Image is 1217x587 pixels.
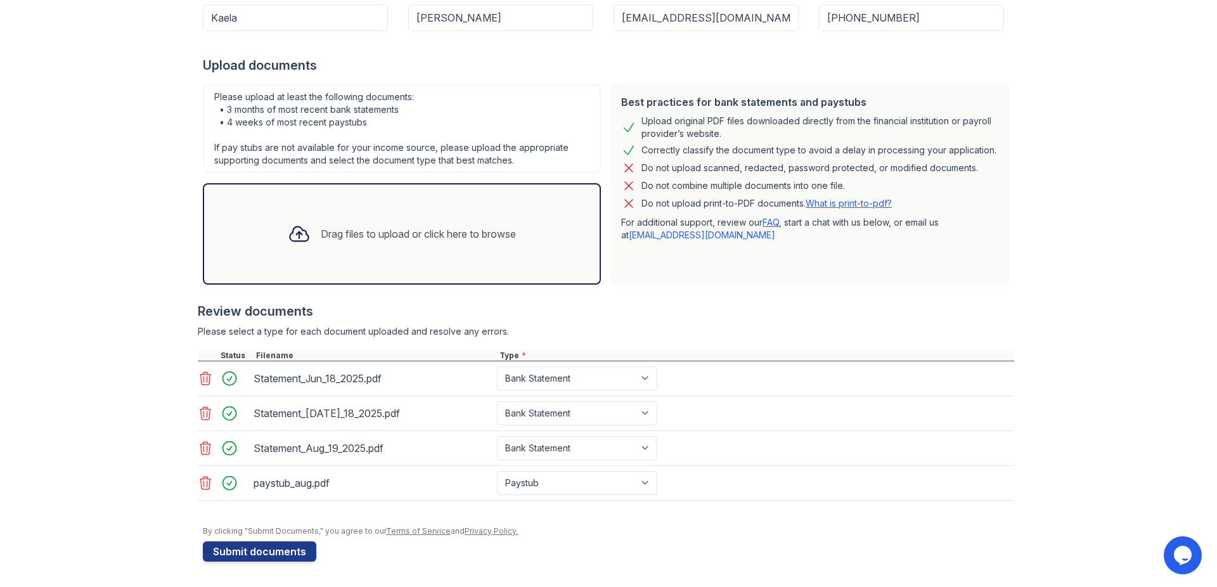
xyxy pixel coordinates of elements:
[621,216,999,242] p: For additional support, review our , start a chat with us below, or email us at
[321,226,516,242] div: Drag files to upload or click here to browse
[641,197,892,210] p: Do not upload print-to-PDF documents.
[198,302,1014,320] div: Review documents
[641,160,978,176] div: Do not upload scanned, redacted, password protected, or modified documents.
[254,473,492,493] div: paystub_aug.pdf
[254,351,497,361] div: Filename
[806,198,892,209] a: What is print-to-pdf?
[629,229,775,240] a: [EMAIL_ADDRESS][DOMAIN_NAME]
[254,403,492,423] div: Statement_[DATE]_18_2025.pdf
[203,526,1014,536] div: By clicking "Submit Documents," you agree to our and
[641,178,845,193] div: Do not combine multiple documents into one file.
[497,351,1014,361] div: Type
[621,94,999,110] div: Best practices for bank statements and paystubs
[203,56,1014,74] div: Upload documents
[218,351,254,361] div: Status
[203,84,601,173] div: Please upload at least the following documents: • 3 months of most recent bank statements • 4 wee...
[203,541,316,562] button: Submit documents
[386,526,451,536] a: Terms of Service
[254,438,492,458] div: Statement_Aug_19_2025.pdf
[641,115,999,140] div: Upload original PDF files downloaded directly from the financial institution or payroll provider’...
[465,526,518,536] a: Privacy Policy.
[763,217,779,228] a: FAQ
[254,368,492,389] div: Statement_Jun_18_2025.pdf
[1164,536,1204,574] iframe: chat widget
[198,325,1014,338] div: Please select a type for each document uploaded and resolve any errors.
[641,143,996,158] div: Correctly classify the document type to avoid a delay in processing your application.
